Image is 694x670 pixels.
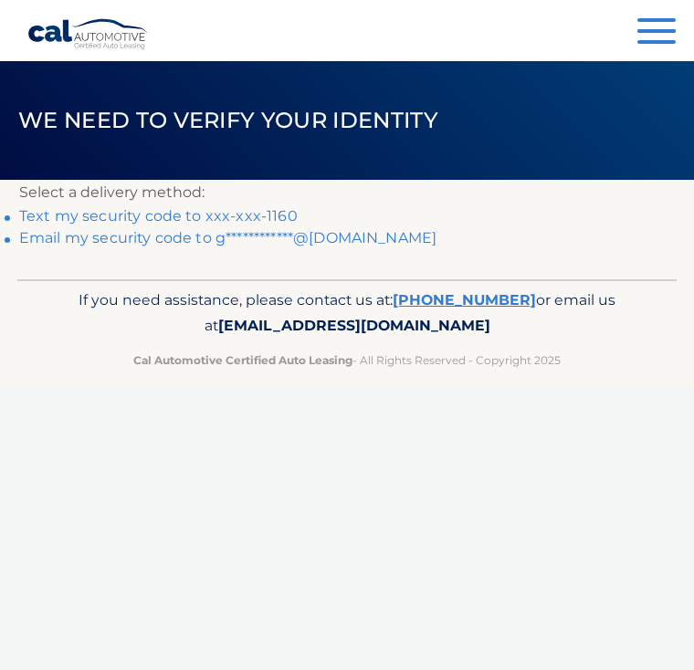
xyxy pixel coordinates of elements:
[18,107,438,133] span: We need to verify your identity
[393,291,536,309] a: [PHONE_NUMBER]
[45,288,649,340] p: If you need assistance, please contact us at: or email us at
[19,180,675,205] p: Select a delivery method:
[45,351,649,370] p: - All Rights Reserved - Copyright 2025
[133,353,352,367] strong: Cal Automotive Certified Auto Leasing
[218,317,490,334] span: [EMAIL_ADDRESS][DOMAIN_NAME]
[637,18,676,48] button: Menu
[27,18,149,50] a: Cal Automotive
[19,207,298,225] a: Text my security code to xxx-xxx-1160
